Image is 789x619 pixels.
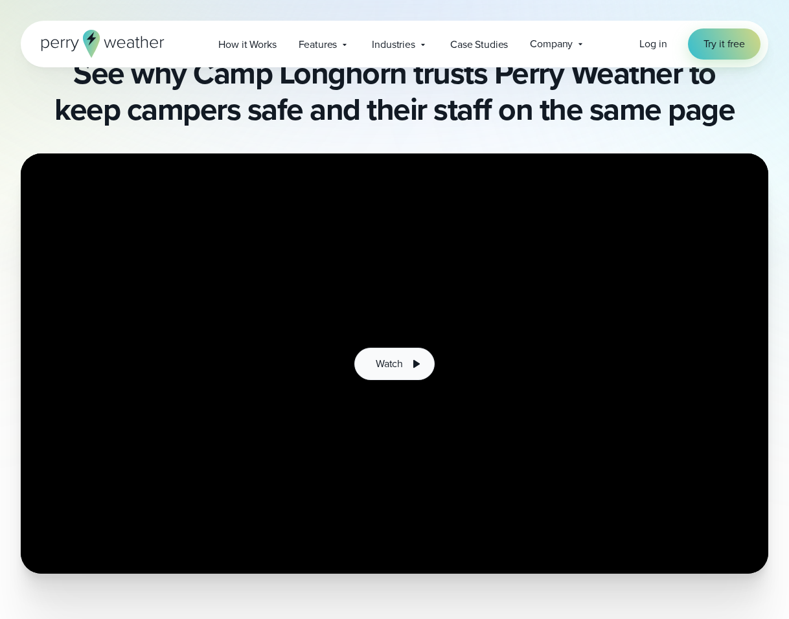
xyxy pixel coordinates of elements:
h2: See why Camp Longhorn trusts Perry Weather to keep campers safe and their staff on the same page [21,55,768,128]
span: Try it free [703,36,745,52]
span: Log in [639,36,667,51]
a: Try it free [688,28,760,60]
span: Watch [376,356,403,372]
a: Case Studies [439,31,519,58]
span: Features [299,37,337,52]
span: Company [530,36,573,52]
a: Log in [639,36,667,52]
a: How it Works [207,31,287,58]
span: Case Studies [450,37,508,52]
span: How it Works [218,37,276,52]
button: Watch [354,348,435,380]
span: Industries [372,37,415,52]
